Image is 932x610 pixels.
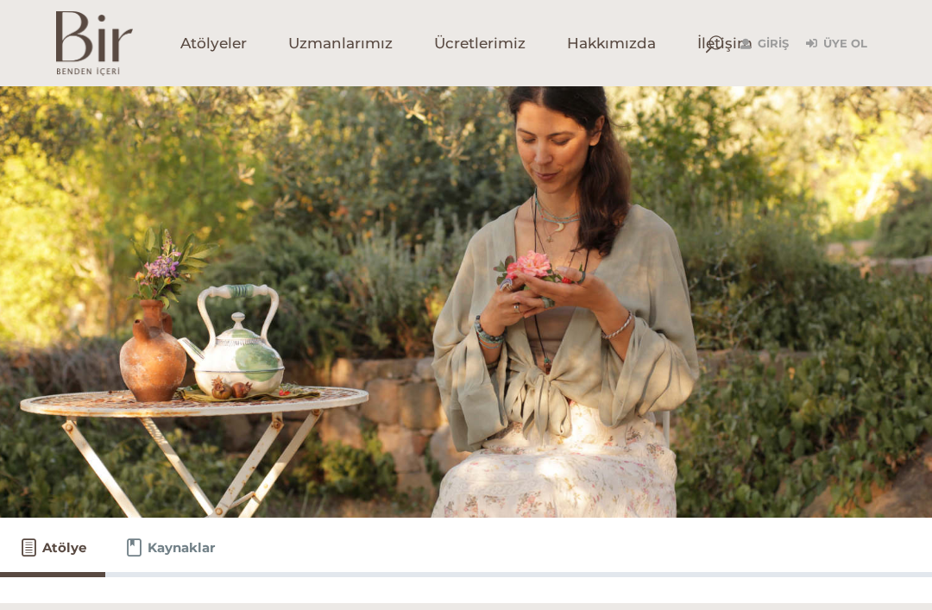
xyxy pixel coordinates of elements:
span: Kaynaklar [148,538,215,558]
span: Atölye [42,538,86,558]
span: Ücretlerimiz [434,34,526,53]
span: Uzmanlarımız [288,34,393,53]
span: Hakkımızda [567,34,656,53]
span: Atölyeler [180,34,247,53]
a: Giriş [740,34,789,54]
a: Üye Ol [806,34,867,54]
